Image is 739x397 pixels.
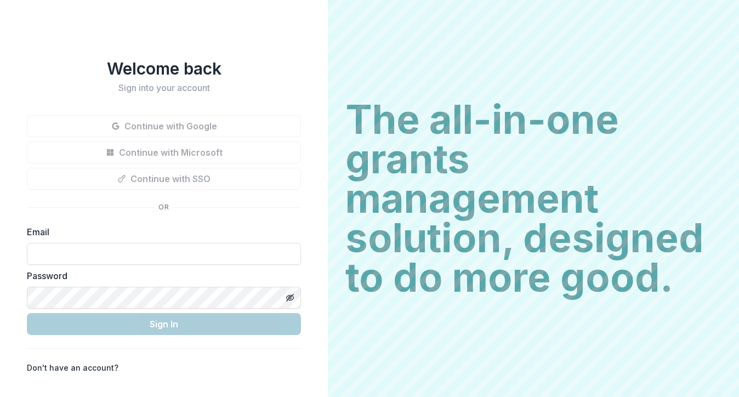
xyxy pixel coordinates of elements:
[27,313,301,335] button: Sign In
[27,59,301,78] h1: Welcome back
[27,168,301,190] button: Continue with SSO
[27,362,118,373] p: Don't have an account?
[281,289,299,307] button: Toggle password visibility
[27,115,301,137] button: Continue with Google
[27,225,294,239] label: Email
[27,141,301,163] button: Continue with Microsoft
[27,269,294,282] label: Password
[27,83,301,93] h2: Sign into your account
